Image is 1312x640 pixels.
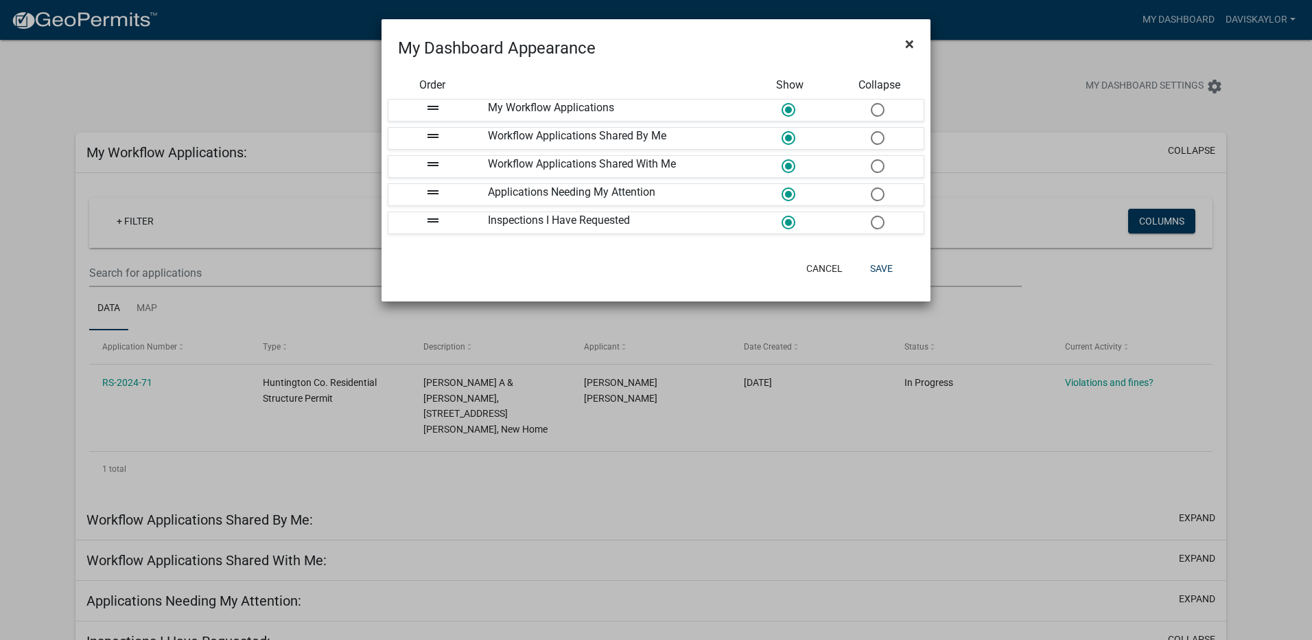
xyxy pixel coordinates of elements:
[388,77,477,93] div: Order
[894,25,925,63] button: Close
[905,34,914,54] span: ×
[835,77,924,93] div: Collapse
[478,128,745,149] div: Workflow Applications Shared By Me
[478,212,745,233] div: Inspections I Have Requested
[425,156,441,172] i: drag_handle
[795,256,854,281] button: Cancel
[745,77,834,93] div: Show
[398,36,596,60] h4: My Dashboard Appearance
[425,212,441,229] i: drag_handle
[478,100,745,121] div: My Workflow Applications
[425,128,441,144] i: drag_handle
[425,100,441,116] i: drag_handle
[478,184,745,205] div: Applications Needing My Attention
[425,184,441,201] i: drag_handle
[478,156,745,177] div: Workflow Applications Shared With Me
[859,256,904,281] button: Save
